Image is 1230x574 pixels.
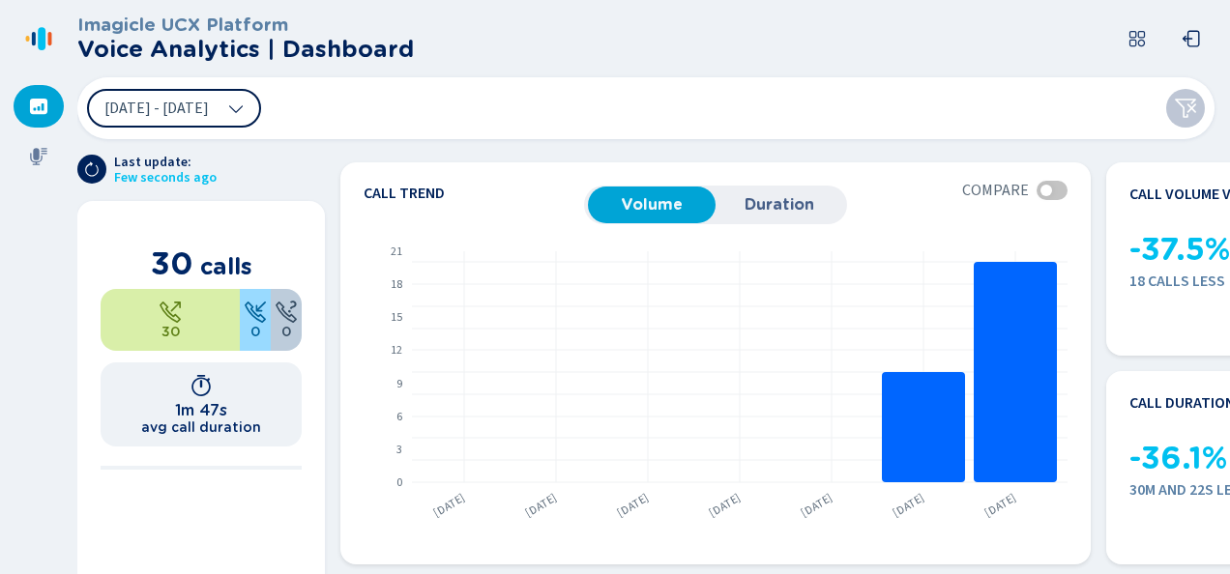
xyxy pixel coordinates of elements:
[1129,232,1230,268] span: -37.5%
[725,196,834,214] span: Duration
[981,490,1019,521] text: [DATE]
[159,301,182,324] svg: telephone-outbound
[29,147,48,166] svg: mic-fill
[391,309,402,326] text: 15
[14,135,64,178] div: Recordings
[200,252,252,280] span: calls
[271,289,302,351] div: 0%
[151,244,193,282] span: 30
[77,36,414,63] h2: Voice Analytics | Dashboard
[706,490,744,521] text: [DATE]
[190,374,213,397] svg: timer
[101,289,240,351] div: 100%
[244,301,267,324] svg: telephone-inbound
[175,401,227,419] h1: 1m 47s
[1129,441,1227,476] span: -36.1%
[1166,89,1205,128] button: Clear filters
[84,161,100,177] svg: arrow-clockwise
[798,490,835,521] text: [DATE]
[281,324,291,339] span: 0
[77,14,414,36] h3: Imagicle UCX Platform
[598,196,706,214] span: Volume
[29,97,48,116] svg: dashboard-filled
[391,342,402,359] text: 12
[396,376,402,392] text: 9
[275,301,298,324] svg: unknown-call
[396,474,402,491] text: 0
[1182,29,1201,48] svg: box-arrow-left
[14,85,64,128] div: Dashboard
[250,324,260,339] span: 0
[228,100,244,116] svg: chevron-down
[391,244,402,260] text: 21
[114,170,217,186] span: Few seconds ago
[391,276,402,293] text: 18
[962,182,1029,199] span: Compare
[240,289,271,351] div: 0%
[161,324,180,339] span: 30
[87,89,261,128] button: [DATE] - [DATE]
[114,155,217,170] span: Last update:
[890,490,927,521] text: [DATE]
[141,419,261,435] h2: avg call duration
[396,442,402,458] text: 3
[588,187,716,223] button: Volume
[430,490,468,521] text: [DATE]
[716,187,843,223] button: Duration
[522,490,560,521] text: [DATE]
[364,186,584,201] h4: Call trend
[104,100,209,116] span: [DATE] - [DATE]
[1174,97,1197,120] svg: funnel-disabled
[396,409,402,425] text: 6
[614,490,652,521] text: [DATE]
